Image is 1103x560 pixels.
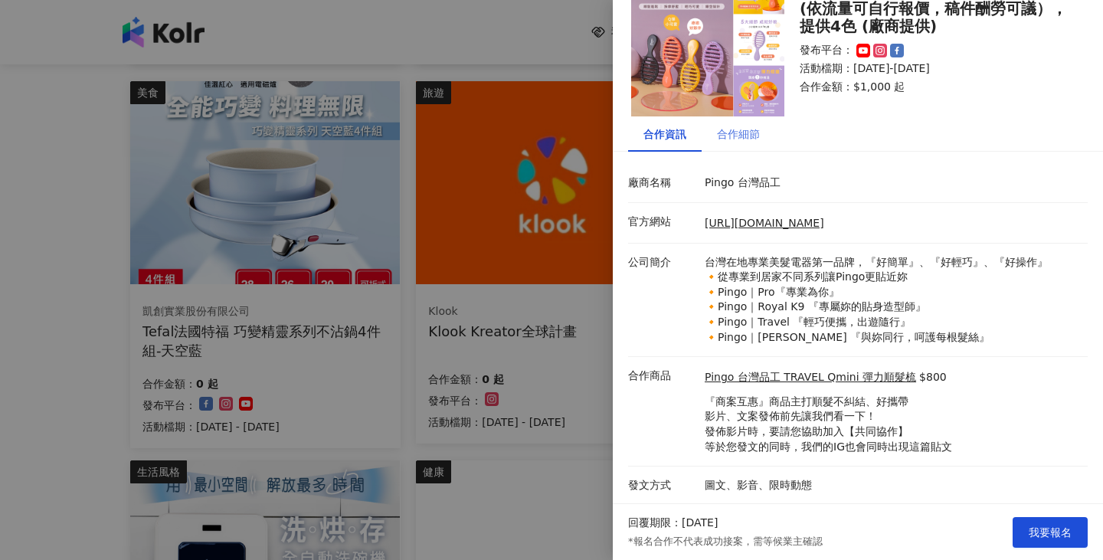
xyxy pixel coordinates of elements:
p: 公司簡介 [628,255,697,270]
p: 合作商品 [628,368,697,384]
a: [URL][DOMAIN_NAME] [705,217,824,229]
p: 發布平台： [800,43,853,58]
p: 台灣在地專業美髮電器第一品牌，『好簡單』、『好輕巧』、『好操作』 🔸從專業到居家不同系列讓Pingo更貼近妳 🔸Pingo｜Pro『專業為你』 🔸Pingo｜Royal K9 『專屬妳的貼身造型... [705,255,1080,345]
p: 活動檔期：[DATE]-[DATE] [800,61,1069,77]
p: 圖文、影音、限時動態 [705,478,1080,493]
button: 我要報名 [1013,517,1088,548]
p: 『商案互惠』商品主打順髮不糾結、好攜帶 影片、文案發佈前先讓我們看一下！ 發佈影片時，要請您協助加入【共同協作】 等於您發文的同時，我們的IG也會同時出現這篇貼文 [705,395,952,454]
p: *報名合作不代表成功接案，需等候業主確認 [628,535,823,549]
a: Pingo 台灣品工 TRAVEL Qmini 彈力順髮梳 [705,370,916,385]
p: 合作金額： $1,000 起 [800,80,1069,95]
p: 廠商名稱 [628,175,697,191]
p: Pingo 台灣品工 [705,175,1080,191]
p: 官方網站 [628,215,697,230]
div: 合作資訊 [643,126,686,142]
div: 合作細節 [717,126,760,142]
span: 我要報名 [1029,526,1072,539]
p: $800 [919,370,947,385]
p: 發文方式 [628,478,697,493]
p: 回覆期限：[DATE] [628,516,718,531]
